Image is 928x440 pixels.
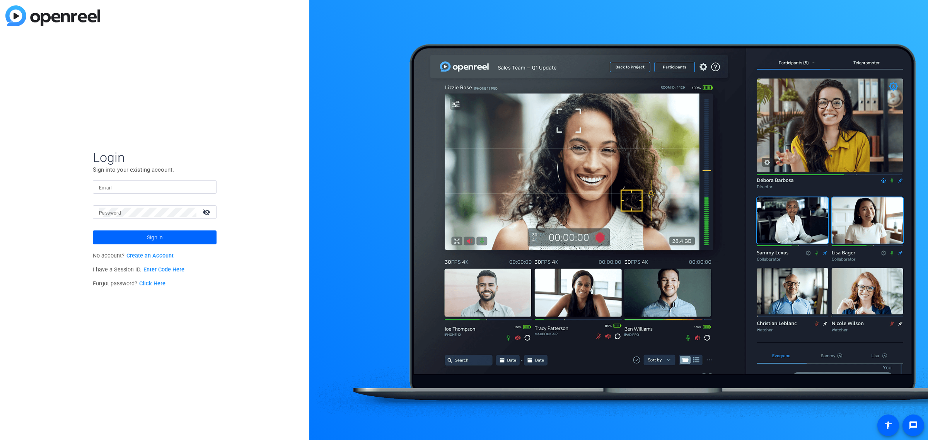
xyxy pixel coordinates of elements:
input: Enter Email Address [99,182,210,192]
mat-label: Password [99,210,121,216]
span: No account? [93,252,174,259]
span: Login [93,149,217,165]
a: Create an Account [126,252,174,259]
a: Enter Code Here [143,266,184,273]
mat-icon: accessibility [884,421,893,430]
mat-icon: message [909,421,918,430]
button: Sign in [93,230,217,244]
span: Forgot password? [93,280,165,287]
span: I have a Session ID. [93,266,184,273]
a: Click Here [139,280,165,287]
span: Sign in [147,228,163,247]
p: Sign into your existing account. [93,165,217,174]
img: blue-gradient.svg [5,5,100,26]
mat-icon: visibility_off [198,206,217,218]
mat-label: Email [99,185,112,191]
